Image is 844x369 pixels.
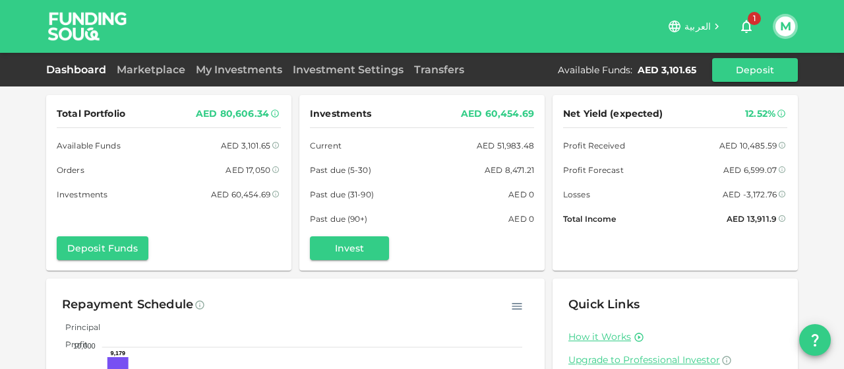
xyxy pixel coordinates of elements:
a: Dashboard [46,63,111,76]
span: Past due (31-90) [310,187,374,201]
span: Profit Received [563,139,625,152]
span: Principal [55,322,100,332]
div: AED 13,911.9 [727,212,777,226]
div: AED 3,101.65 [638,63,696,77]
div: 12.52% [745,106,775,122]
div: AED 0 [508,212,534,226]
span: Past due (90+) [310,212,368,226]
div: AED 51,983.48 [477,139,534,152]
span: Profit [55,339,88,349]
div: AED 80,606.34 [196,106,269,122]
div: AED 3,101.65 [221,139,270,152]
span: Total Income [563,212,616,226]
div: AED 6,599.07 [723,163,777,177]
tspan: 10,000 [73,342,96,350]
span: Current [310,139,342,152]
span: 1 [748,12,761,25]
span: Past due (5-30) [310,163,371,177]
div: Repayment Schedule [62,294,193,316]
button: 1 [733,13,760,40]
button: M [775,17,795,36]
a: Upgrade to Professional Investor [568,354,782,366]
button: Deposit Funds [57,236,148,260]
button: question [799,324,831,356]
div: AED 8,471.21 [485,163,534,177]
span: Upgrade to Professional Investor [568,354,720,366]
span: Losses [563,187,590,201]
button: Deposit [712,58,798,82]
span: Orders [57,163,84,177]
span: Quick Links [568,297,640,312]
a: Transfers [409,63,469,76]
span: Investments [310,106,371,122]
a: My Investments [191,63,287,76]
div: AED -3,172.76 [723,187,777,201]
div: AED 10,485.59 [719,139,777,152]
a: Marketplace [111,63,191,76]
a: Investment Settings [287,63,409,76]
span: Investments [57,187,107,201]
span: Profit Forecast [563,163,624,177]
div: AED 60,454.69 [461,106,534,122]
div: Available Funds : [558,63,632,77]
button: Invest [310,236,389,260]
div: AED 0 [508,187,534,201]
div: AED 17,050 [226,163,270,177]
span: العربية [684,20,711,32]
span: Net Yield (expected) [563,106,663,122]
a: How it Works [568,331,631,343]
div: AED 60,454.69 [211,187,270,201]
span: Available Funds [57,139,121,152]
span: Total Portfolio [57,106,125,122]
